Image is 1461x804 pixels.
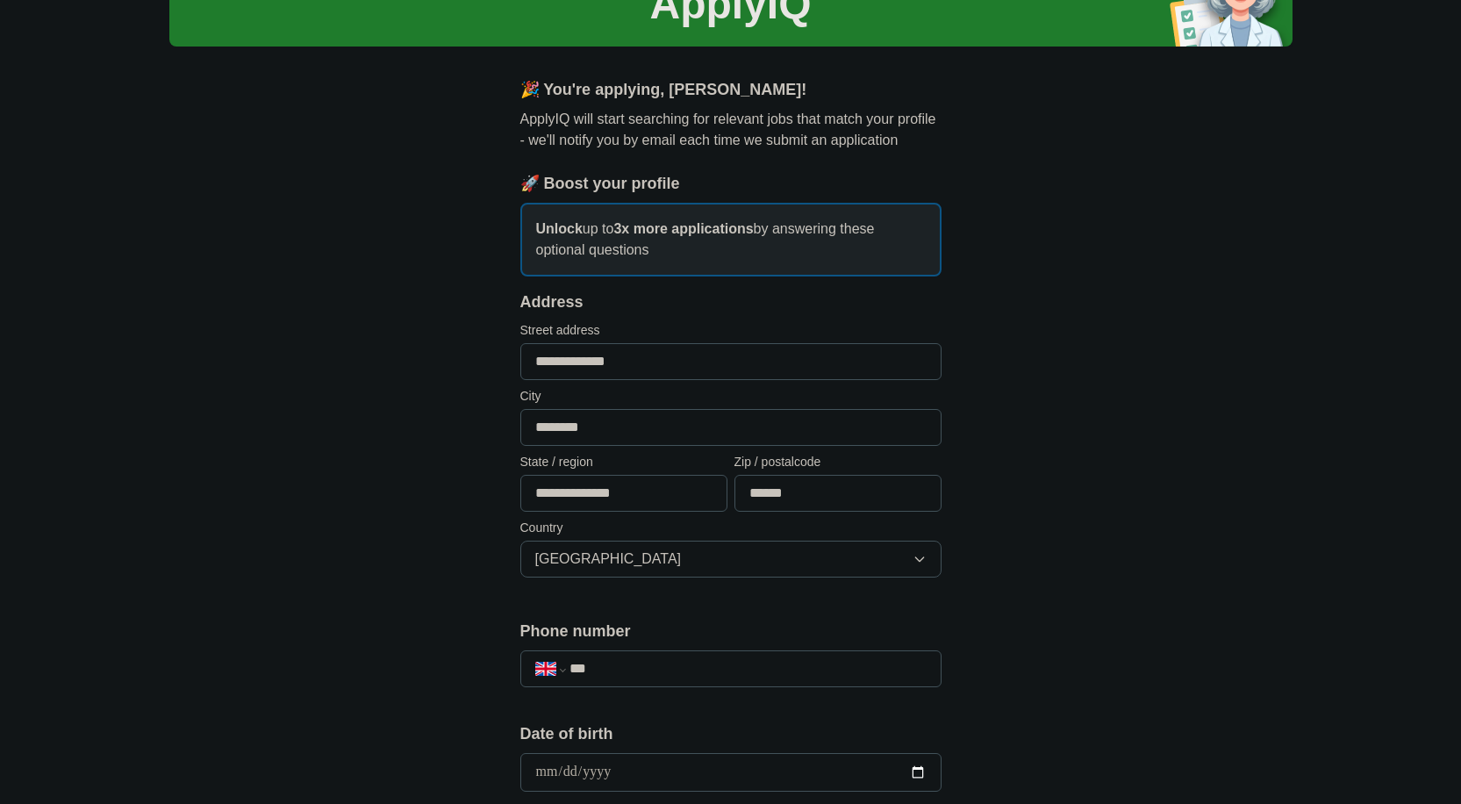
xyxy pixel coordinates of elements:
[734,453,942,471] label: Zip / postalcode
[520,109,942,151] p: ApplyIQ will start searching for relevant jobs that match your profile - we'll notify you by emai...
[520,620,942,643] label: Phone number
[520,291,942,314] div: Address
[520,203,942,276] p: up to by answering these optional questions
[535,549,682,570] span: [GEOGRAPHIC_DATA]
[520,78,942,102] div: 🎉 You're applying , [PERSON_NAME] !
[520,321,942,340] label: Street address
[520,453,727,471] label: State / region
[520,519,942,537] label: Country
[536,221,583,236] strong: Unlock
[520,722,942,746] label: Date of birth
[520,541,942,578] button: [GEOGRAPHIC_DATA]
[520,387,942,406] label: City
[520,172,942,196] div: 🚀 Boost your profile
[613,221,753,236] strong: 3x more applications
